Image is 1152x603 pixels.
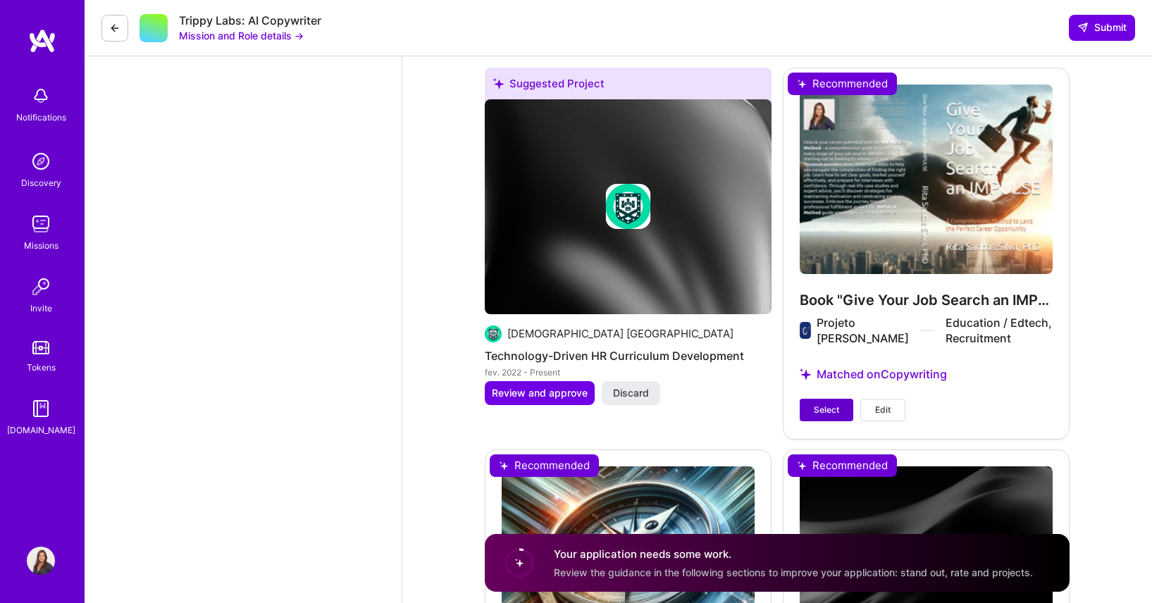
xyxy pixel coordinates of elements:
[27,147,55,175] img: discovery
[27,360,56,375] div: Tokens
[109,23,120,34] i: icon LeftArrowDark
[1077,20,1127,35] span: Submit
[27,82,55,110] img: bell
[485,325,502,342] img: Company logo
[27,273,55,301] img: Invite
[179,28,304,43] button: Mission and Role details →
[27,394,55,423] img: guide book
[27,547,55,575] img: User Avatar
[485,99,772,314] img: cover
[485,365,772,380] div: fev. 2022 - Present
[179,13,321,28] div: Trippy Labs: AI Copywriter
[613,386,649,400] span: Discard
[554,566,1033,578] span: Review the guidance in the following sections to improve your application: stand out, rate and pr...
[16,110,66,125] div: Notifications
[21,175,61,190] div: Discovery
[27,210,55,238] img: teamwork
[875,404,891,416] span: Edit
[32,341,49,354] img: tokens
[493,78,504,89] i: icon SuggestedTeams
[30,301,52,316] div: Invite
[28,28,56,54] img: logo
[507,326,733,341] div: [DEMOGRAPHIC_DATA] [GEOGRAPHIC_DATA]
[492,386,588,400] span: Review and approve
[1077,22,1089,33] i: icon SendLight
[485,68,772,105] div: Suggested Project
[554,547,1033,561] h4: Your application needs some work.
[485,347,772,365] h4: Technology-Driven HR Curriculum Development
[814,404,839,416] span: Select
[24,238,58,253] div: Missions
[606,184,651,229] img: Company logo
[7,423,75,437] div: [DOMAIN_NAME]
